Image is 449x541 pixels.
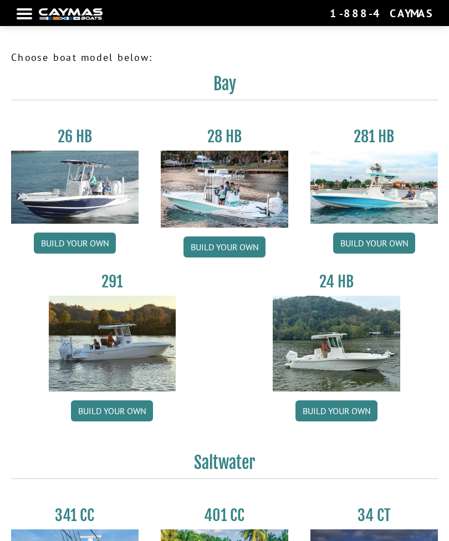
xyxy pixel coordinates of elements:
[330,6,432,20] div: 1-888-4CAYMAS
[49,272,176,291] h3: 291
[11,506,139,525] h3: 341 CC
[71,400,153,421] a: Build your own
[161,151,288,228] img: 28_hb_thumbnail_for_caymas_connect.jpg
[310,127,438,146] h3: 281 HB
[333,233,415,254] a: Build your own
[11,127,139,146] h3: 26 HB
[183,236,266,257] a: Build your own
[273,272,400,291] h3: 24 HB
[310,151,438,224] img: 28-hb-twin.jpg
[49,296,176,391] img: 291_Thumbnail.jpg
[11,151,139,224] img: 26_new_photo_resized.jpg
[161,506,288,525] h3: 401 CC
[11,452,438,479] h2: Saltwater
[310,506,438,525] h3: 34 CT
[34,233,116,254] a: Build your own
[11,50,438,65] p: Choose boat model below:
[295,400,377,421] a: Build your own
[39,8,103,20] img: white-logo-c9c8dbefe5ff5ceceb0f0178aa75bf4bb51f6bca0971e226c86eb53dfe498488.png
[273,296,400,391] img: 24_HB_thumbnail.jpg
[11,74,438,100] h2: Bay
[161,127,288,146] h3: 28 HB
